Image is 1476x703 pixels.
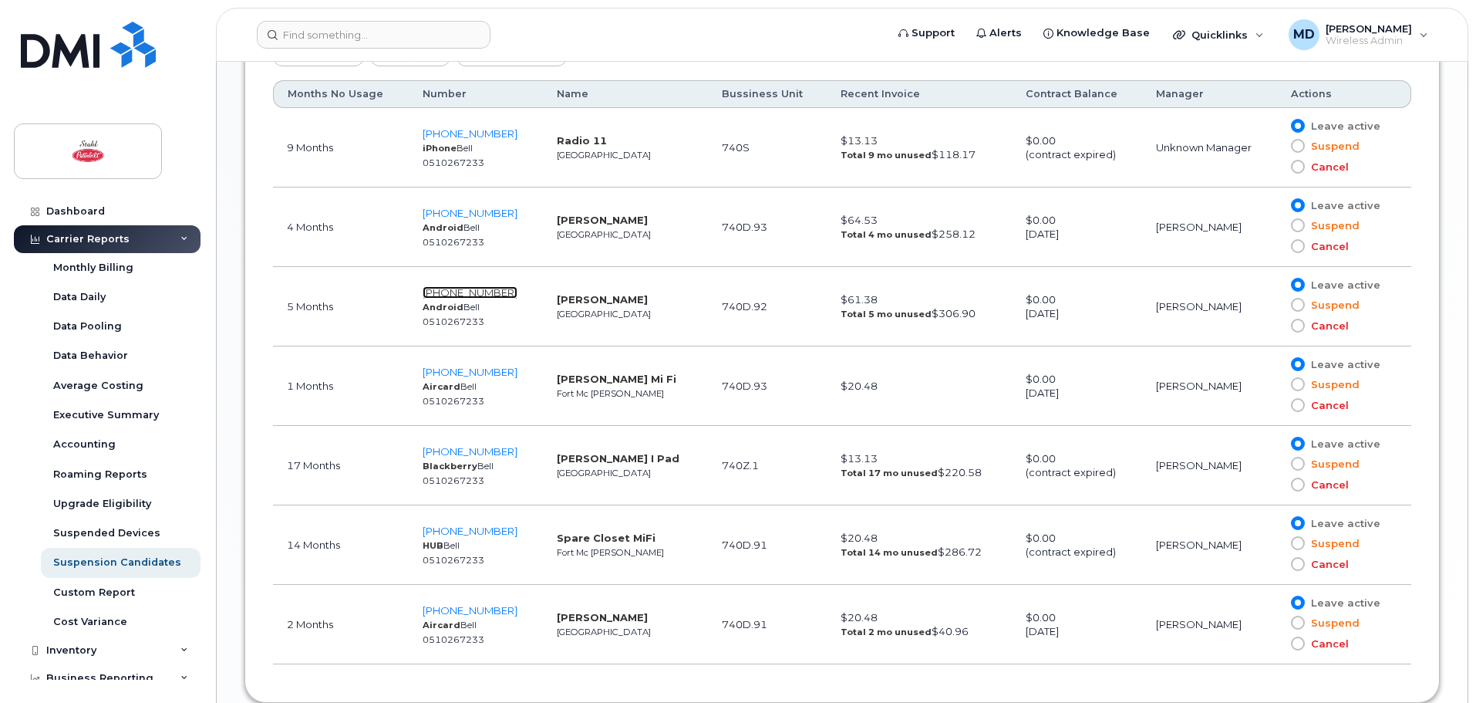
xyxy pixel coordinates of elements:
[1305,516,1380,531] span: Leave active
[423,461,494,486] small: Bell 0510267233
[708,585,827,664] td: 740D.91
[1293,25,1315,44] span: MD
[1305,119,1380,134] span: Leave active
[1305,218,1360,233] span: Suspend
[1142,108,1277,188] td: Unknown Manager
[423,461,477,471] strong: Blackberry
[1305,160,1349,174] span: Cancel
[1305,298,1360,313] span: Suspend
[273,80,409,108] th: Months No Usage
[557,309,651,319] small: [GEOGRAPHIC_DATA]
[423,620,484,645] small: Bell 0510267233
[708,108,827,188] td: 740S
[1305,557,1349,572] span: Cancel
[1305,357,1380,372] span: Leave active
[1142,80,1277,108] th: Manager
[841,150,932,161] strong: Total 9 mo unused
[827,188,1012,267] td: $64.53 $258.12
[1012,426,1143,505] td: $0.00
[423,286,517,299] a: [PHONE_NUMBER]
[841,547,938,558] strong: Total 14 mo unused
[273,505,409,585] td: 14 Months
[273,267,409,346] td: 5 Months
[423,445,517,458] a: [PHONE_NUMBER]
[1305,398,1349,413] span: Cancel
[1278,19,1439,50] div: Mark Damaso
[423,366,517,378] a: [PHONE_NUMBER]
[1026,306,1129,321] div: [DATE]
[557,134,607,147] strong: Radio 11
[708,346,827,426] td: 740D.93
[423,127,517,140] a: [PHONE_NUMBER]
[841,309,932,319] strong: Total 5 mo unused
[827,505,1012,585] td: $20.48 $286.72
[841,229,932,240] strong: Total 4 mo unused
[273,346,409,426] td: 1 Months
[1305,616,1360,630] span: Suspend
[1012,585,1143,664] td: $0.00
[965,18,1033,49] a: Alerts
[557,373,676,385] strong: [PERSON_NAME] Mi Fi
[1056,25,1150,41] span: Knowledge Base
[557,532,655,544] strong: Spare Closet MiFi
[1026,546,1116,558] span: (contract expired)
[557,388,664,399] small: Fort Mc [PERSON_NAME]
[257,21,490,49] input: Find something...
[708,80,827,108] th: Bussiness Unit
[827,346,1012,426] td: $20.48
[557,627,651,637] small: [GEOGRAPHIC_DATA]
[423,222,484,248] small: Bell 0510267233
[1012,188,1143,267] td: $0.00
[1142,505,1277,585] td: [PERSON_NAME]
[841,468,938,478] strong: Total 17 mo unused
[1326,35,1412,47] span: Wireless Admin
[1326,22,1412,35] span: [PERSON_NAME]
[1305,536,1360,551] span: Suspend
[708,505,827,585] td: 740D.91
[1026,148,1116,161] span: (contract expired)
[423,222,463,233] strong: Android
[827,426,1012,505] td: $13.13 $220.58
[1305,139,1360,154] span: Suspend
[423,525,517,537] a: [PHONE_NUMBER]
[1142,267,1277,346] td: [PERSON_NAME]
[557,150,651,161] small: [GEOGRAPHIC_DATA]
[1305,198,1380,213] span: Leave active
[827,267,1012,346] td: $61.38 $306.90
[1012,505,1143,585] td: $0.00
[888,18,965,49] a: Support
[273,108,409,188] td: 9 Months
[1305,278,1380,292] span: Leave active
[1033,18,1161,49] a: Knowledge Base
[557,468,651,478] small: [GEOGRAPHIC_DATA]
[409,80,543,108] th: Number
[423,143,484,168] small: Bell 0510267233
[273,188,409,267] td: 4 Months
[557,214,648,226] strong: [PERSON_NAME]
[1012,267,1143,346] td: $0.00
[1162,19,1275,50] div: Quicklinks
[1026,466,1116,478] span: (contract expired)
[989,25,1022,41] span: Alerts
[708,188,827,267] td: 740D.93
[827,80,1012,108] th: Recent Invoice
[423,381,484,407] small: Bell 0510267233
[543,80,707,108] th: Name
[827,585,1012,664] td: $20.48 $40.96
[1142,188,1277,267] td: [PERSON_NAME]
[912,25,955,41] span: Support
[423,620,460,630] strong: Aircard
[708,426,827,505] td: 740Z.1
[1012,80,1143,108] th: Contract Balance
[1305,437,1380,451] span: Leave active
[557,293,648,306] strong: [PERSON_NAME]
[1142,426,1277,505] td: [PERSON_NAME]
[423,604,517,617] a: [PHONE_NUMBER]
[1142,585,1277,664] td: [PERSON_NAME]
[841,627,932,637] strong: Total 2 mo unused
[1305,478,1349,492] span: Cancel
[1305,457,1360,471] span: Suspend
[557,229,651,240] small: [GEOGRAPHIC_DATA]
